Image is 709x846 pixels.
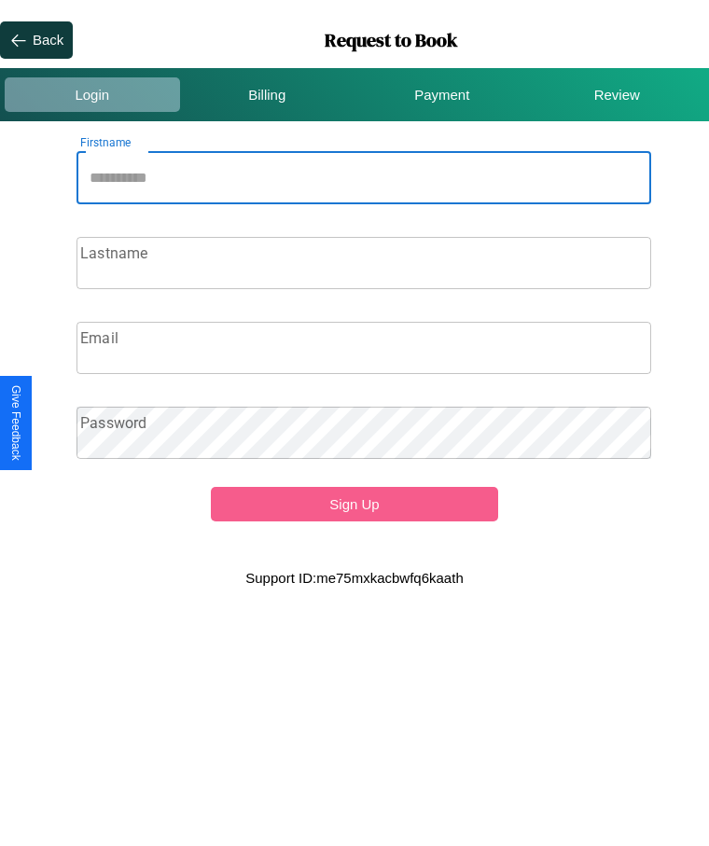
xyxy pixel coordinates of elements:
div: Review [530,77,705,112]
p: Support ID: me75mxkacbwfq6kaath [245,565,463,590]
label: Firstname [80,134,131,150]
div: Payment [354,77,530,112]
div: Login [5,77,180,112]
div: Billing [180,77,355,112]
h1: Request to Book [73,27,709,53]
div: Give Feedback [9,385,22,461]
button: Sign Up [211,487,498,521]
div: Back [33,32,63,48]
